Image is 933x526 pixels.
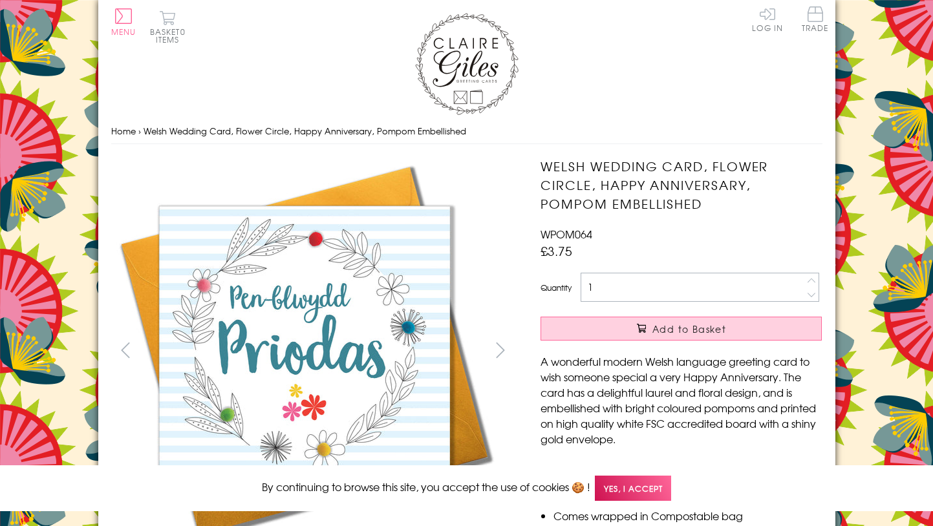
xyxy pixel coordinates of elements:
h1: Welsh Wedding Card, Flower Circle, Happy Anniversary, Pompom Embellished [541,157,822,213]
li: Comes wrapped in Compostable bag [553,508,822,523]
span: Yes, I accept [595,476,671,501]
span: Trade [802,6,829,32]
span: Welsh Wedding Card, Flower Circle, Happy Anniversary, Pompom Embellished [144,125,466,137]
button: Menu [111,8,136,36]
img: Claire Giles Greetings Cards [415,13,519,115]
p: A wonderful modern Welsh language greeting card to wish someone special a very Happy Anniversary.... [541,353,822,447]
button: Add to Basket [541,317,822,341]
span: Add to Basket [652,322,726,335]
span: £3.75 [541,242,572,260]
a: Log In [752,6,783,32]
a: Home [111,125,136,137]
span: Menu [111,26,136,37]
li: Dimensions: 150mm x 150mm [553,461,822,477]
button: prev [111,335,140,364]
span: 0 items [156,26,186,45]
button: next [486,335,515,364]
button: Basket0 items [150,10,186,43]
span: › [138,125,141,137]
a: Trade [802,6,829,34]
label: Quantity [541,282,572,293]
nav: breadcrumbs [111,118,822,145]
span: WPOM064 [541,226,592,242]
